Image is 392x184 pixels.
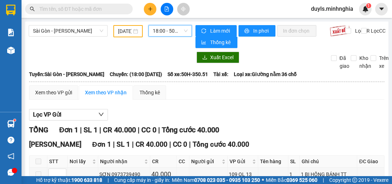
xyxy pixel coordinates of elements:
span: VP Gửi [230,157,251,165]
span: [PERSON_NAME] [29,140,81,148]
button: downloadXuất Excel [197,52,239,63]
button: Lọc VP Gửi [29,109,108,121]
div: 1 [289,170,298,178]
sup: 1 [14,119,16,121]
span: search [30,6,35,11]
span: Lọc CC [368,27,387,35]
span: SL 1 [117,140,130,148]
img: solution-icon [7,29,15,36]
span: Thống kê [210,38,232,46]
span: Tổng cước 40.000 [193,140,249,148]
th: SL [288,156,300,168]
span: Miền Nam [172,176,260,184]
div: SƠN 0973739490 [99,170,149,178]
span: sync [201,28,207,34]
button: printerIn phơi [238,25,275,37]
img: icon-new-feature [362,6,369,12]
span: 1 [367,3,370,8]
span: caret-down [378,6,385,12]
span: Tài xế: [213,70,228,78]
span: Lọc VP Gửi [33,110,61,119]
span: download [202,55,207,61]
span: Kho nhận [356,54,374,70]
span: aim [181,6,186,11]
span: | [108,176,109,184]
span: Trên xe [376,54,392,70]
span: Sài Gòn - Phan Rí [33,25,103,36]
span: Nơi lấy [70,157,91,165]
div: 109 QL 13 [229,170,257,178]
span: | [323,176,324,184]
span: Người gửi [191,157,221,165]
span: Lọc CR [352,27,371,35]
span: Miền Bắc [266,176,317,184]
span: duyls.minhnghia [305,4,359,13]
span: CC 0 [141,126,156,134]
span: question-circle [8,137,14,143]
th: Tên hàng [258,156,288,168]
span: | [138,126,140,134]
strong: 1900 633 818 [71,177,102,183]
span: Xuất Excel [210,53,233,61]
span: Số xe: 50H-350.51 [167,70,208,78]
button: syncLàm mới [195,25,237,37]
span: down [98,112,104,117]
button: In đơn chọn [277,25,316,37]
strong: 0708 023 035 - 0935 103 250 [194,177,260,183]
span: printer [244,28,250,34]
span: | [158,126,160,134]
span: Làm mới [210,27,231,35]
button: caret-down [375,3,388,15]
span: | [99,126,101,134]
span: notification [8,153,14,160]
div: 1 BỊ HỒNG BÁNH TT [301,170,356,178]
span: Đã giao [337,54,352,70]
span: Chuyến: (18:00 [DATE]) [110,70,162,78]
span: TỔNG [29,126,48,134]
div: 40.000 [151,169,175,179]
span: | [80,126,82,134]
span: Cung cấp máy in - giấy in: [114,176,170,184]
strong: 0369 525 060 [287,177,317,183]
span: file-add [164,6,169,11]
button: file-add [161,3,173,15]
input: 14/09/2025 [118,27,132,35]
span: 18:00 - 50H-350.51 [153,25,188,36]
img: 9k= [330,25,350,37]
td: 109 QL 13 [228,168,258,181]
span: Hỗ trợ kỹ thuật: [36,176,102,184]
button: plus [144,3,156,15]
span: Đơn 1 [92,140,111,148]
span: ⚪️ [262,179,264,181]
img: warehouse-icon [7,120,15,128]
b: Tuyến: Sài Gòn - [PERSON_NAME] [29,71,104,77]
img: warehouse-icon [7,47,15,54]
span: SL 1 [84,126,98,134]
span: | [189,140,191,148]
img: logo-vxr [6,5,15,15]
input: Tìm tên, số ĐT hoặc mã đơn [39,5,124,13]
button: aim [177,3,190,15]
div: Xem theo VP gửi [35,89,72,96]
th: CC [177,156,189,168]
sup: 1 [366,3,371,8]
span: In phơi [253,27,270,35]
span: | [169,140,171,148]
span: CR 40.000 [103,126,136,134]
span: | [132,140,134,148]
span: Loại xe: Giường nằm 36 chỗ [234,70,297,78]
th: ĐC Giao [357,156,384,168]
div: Thống kê [140,89,160,96]
span: Đơn 1 [59,126,78,134]
th: STT [47,156,68,168]
span: Tổng cước 40.000 [162,126,219,134]
span: plus [148,6,153,11]
span: message [8,169,14,176]
th: Ghi chú [300,156,357,168]
span: | [113,140,115,148]
span: bar-chart [201,40,207,46]
th: CR [150,156,177,168]
div: Xem theo VP nhận [85,89,127,96]
span: Người nhận [100,157,143,165]
span: copyright [352,178,357,183]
